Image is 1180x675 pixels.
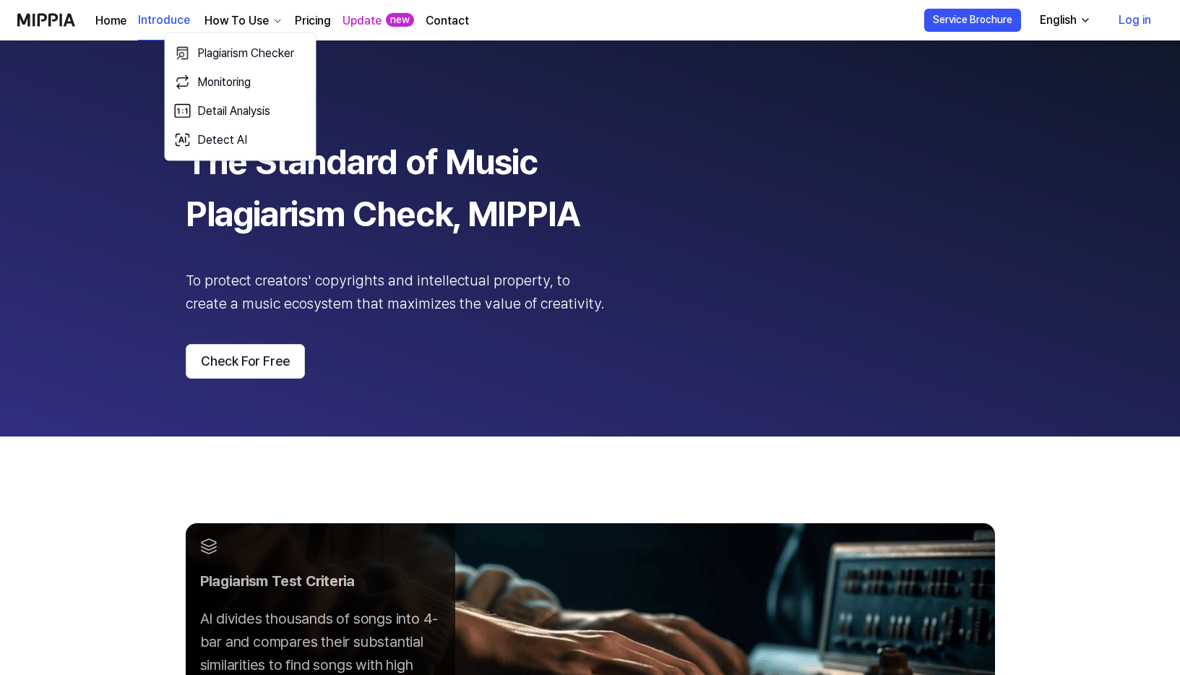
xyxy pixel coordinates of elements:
[295,12,331,30] a: Pricing
[202,12,283,30] button: How To Use
[186,344,305,379] button: Check For Free
[202,12,272,30] div: How To Use
[924,9,1021,32] button: Service Brochure
[138,1,190,40] a: Introduce
[186,344,995,379] a: Check For Free
[1028,6,1100,35] button: English
[171,68,310,97] a: Monitoring
[171,126,310,155] a: Detect AI
[1037,12,1080,29] div: English
[171,97,310,126] a: Detail Analysis
[171,39,310,68] a: Plagiarism Checker
[386,13,414,27] div: new
[186,269,605,315] div: To protect creators' copyrights and intellectual property, to create a music ecosystem that maxim...
[426,12,469,30] a: Contact
[343,12,382,30] a: Update
[186,98,995,121] div: introduce
[200,569,441,593] div: Plagiarism Test Criteria
[95,12,126,30] a: Home
[186,136,605,240] div: The Standard of Music Plagiarism Check, MIPPIA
